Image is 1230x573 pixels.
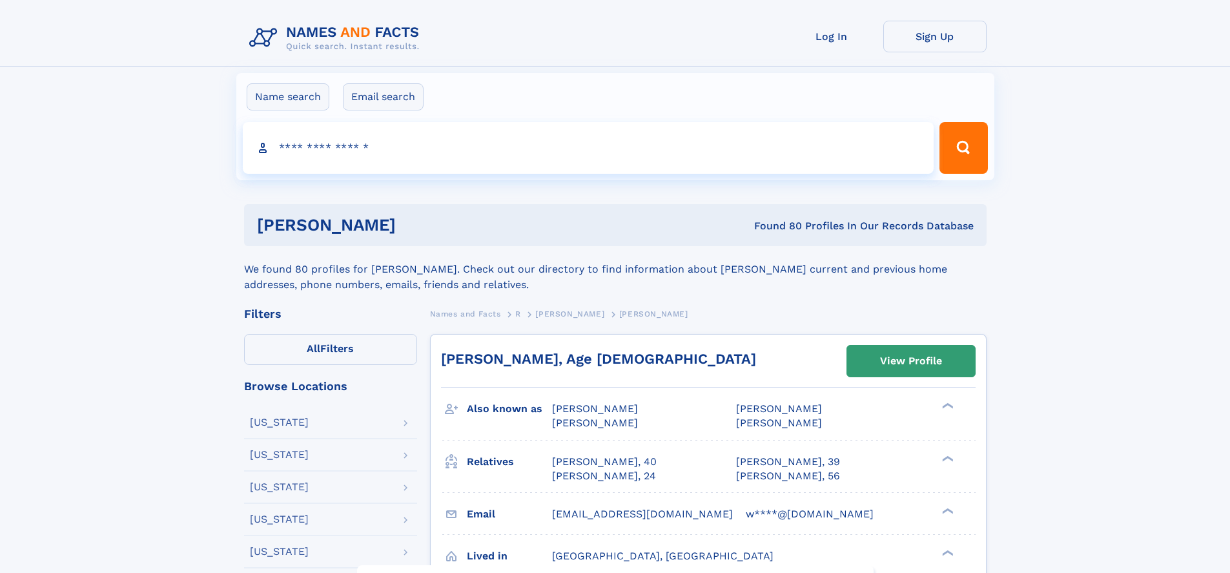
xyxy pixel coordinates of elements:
[250,482,309,492] div: [US_STATE]
[939,402,954,410] div: ❯
[535,306,604,322] a: [PERSON_NAME]
[552,417,638,429] span: [PERSON_NAME]
[575,219,974,233] div: Found 80 Profiles In Our Records Database
[467,503,552,525] h3: Email
[441,351,756,367] a: [PERSON_NAME], Age [DEMOGRAPHIC_DATA]
[244,246,987,293] div: We found 80 profiles for [PERSON_NAME]. Check out our directory to find information about [PERSON...
[552,469,656,483] a: [PERSON_NAME], 24
[880,346,942,376] div: View Profile
[307,342,320,355] span: All
[343,83,424,110] label: Email search
[736,402,822,415] span: [PERSON_NAME]
[250,514,309,525] div: [US_STATE]
[467,398,552,420] h3: Also known as
[847,346,975,377] a: View Profile
[250,417,309,428] div: [US_STATE]
[552,508,733,520] span: [EMAIL_ADDRESS][DOMAIN_NAME]
[244,380,417,392] div: Browse Locations
[552,402,638,415] span: [PERSON_NAME]
[467,451,552,473] h3: Relatives
[515,306,521,322] a: R
[243,122,934,174] input: search input
[736,455,840,469] a: [PERSON_NAME], 39
[430,306,501,322] a: Names and Facts
[780,21,883,52] a: Log In
[244,334,417,365] label: Filters
[939,506,954,515] div: ❯
[552,550,774,562] span: [GEOGRAPHIC_DATA], [GEOGRAPHIC_DATA]
[247,83,329,110] label: Name search
[244,308,417,320] div: Filters
[939,454,954,463] div: ❯
[736,469,840,483] a: [PERSON_NAME], 56
[619,309,688,318] span: [PERSON_NAME]
[515,309,521,318] span: R
[883,21,987,52] a: Sign Up
[244,21,430,56] img: Logo Names and Facts
[552,455,657,469] a: [PERSON_NAME], 40
[535,309,604,318] span: [PERSON_NAME]
[939,548,954,557] div: ❯
[736,417,822,429] span: [PERSON_NAME]
[467,545,552,567] h3: Lived in
[257,217,575,233] h1: [PERSON_NAME]
[250,450,309,460] div: [US_STATE]
[939,122,987,174] button: Search Button
[250,547,309,557] div: [US_STATE]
